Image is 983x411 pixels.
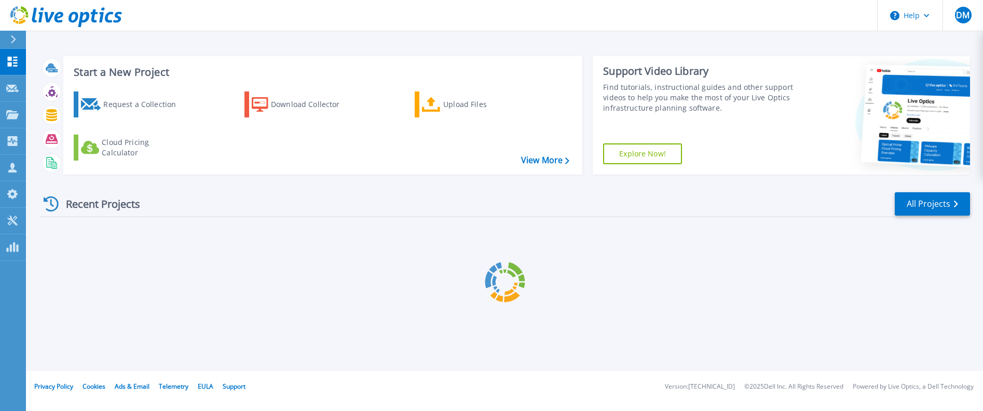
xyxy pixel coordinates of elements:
[603,82,795,113] div: Find tutorials, instructional guides and other support videos to help you make the most of your L...
[443,94,526,115] div: Upload Files
[34,382,73,391] a: Privacy Policy
[83,382,105,391] a: Cookies
[244,91,360,117] a: Download Collector
[74,91,189,117] a: Request a Collection
[271,94,354,115] div: Download Collector
[74,135,189,161] a: Cloud Pricing Calculator
[853,383,974,390] li: Powered by Live Optics, a Dell Technology
[115,382,149,391] a: Ads & Email
[74,67,569,78] h3: Start a New Project
[415,91,530,117] a: Upload Files
[223,382,245,391] a: Support
[956,11,970,19] span: DM
[603,143,682,164] a: Explore Now!
[895,192,970,216] a: All Projects
[603,64,795,78] div: Support Video Library
[198,382,213,391] a: EULA
[103,94,186,115] div: Request a Collection
[102,137,185,158] div: Cloud Pricing Calculator
[521,155,569,165] a: View More
[40,191,154,217] div: Recent Projects
[665,383,735,390] li: Version: [TECHNICAL_ID]
[744,383,843,390] li: © 2025 Dell Inc. All Rights Reserved
[159,382,188,391] a: Telemetry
